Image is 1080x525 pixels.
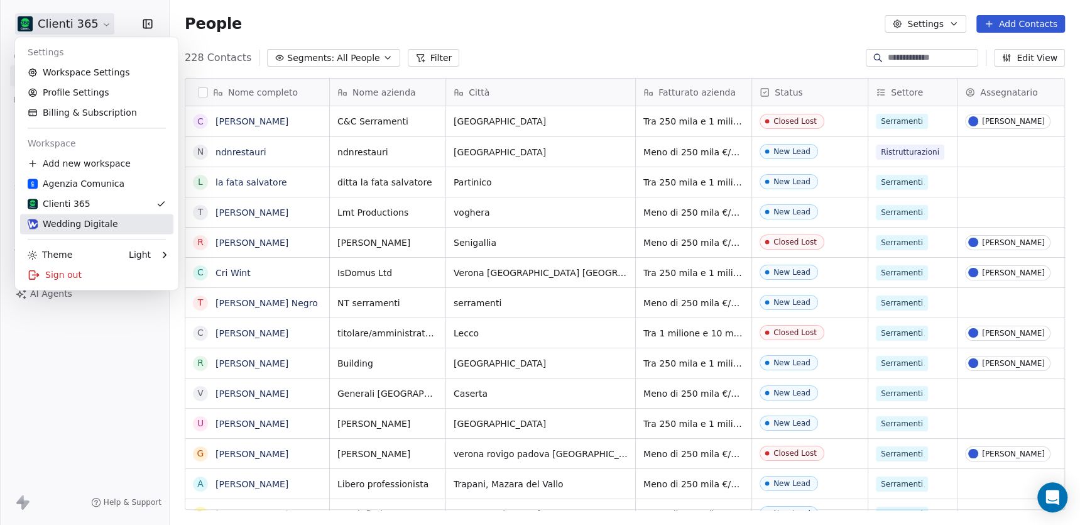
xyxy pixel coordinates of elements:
a: Workspace Settings [20,62,173,82]
div: Add new workspace [20,153,173,174]
div: Workspace [20,133,173,153]
img: agenzia-comunica-profilo-FB.png [28,179,38,189]
div: Sign out [20,265,173,285]
div: Theme [28,248,72,261]
div: Agenzia Comunica [28,177,124,190]
a: Billing & Subscription [20,102,173,123]
div: Settings [20,42,173,62]
img: clienti365-logo-quadrato-negativo.png [28,199,38,209]
div: Wedding Digitale [28,218,118,230]
a: Profile Settings [20,82,173,102]
img: WD-pittogramma.png [28,219,38,229]
div: Clienti 365 [28,197,90,210]
div: Light [129,248,151,261]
